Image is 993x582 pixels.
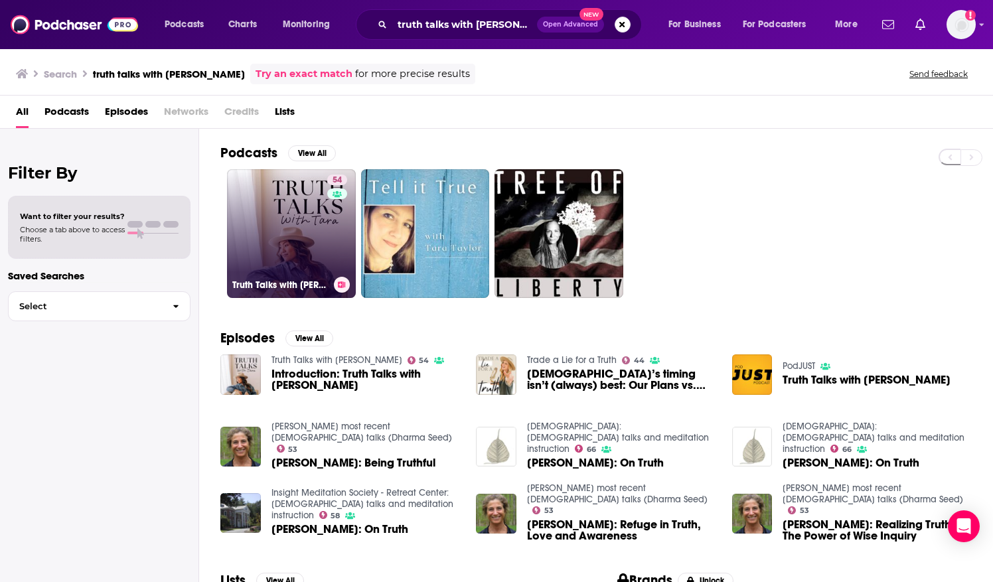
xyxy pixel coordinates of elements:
span: For Podcasters [743,15,806,34]
img: Tara Brach: Realizing Truth--The Power of Wise Inquiry [732,494,773,534]
a: All [16,101,29,128]
h3: Search [44,68,77,80]
span: Truth Talks with [PERSON_NAME] [783,374,951,386]
img: God’s timing isn’t (always) best: Our Plans vs. His, with Tara Sun at Truth Talks with Tara [476,354,516,395]
button: open menu [826,14,874,35]
button: View All [285,330,333,346]
a: Tara Brach's most recent Dharma talks (Dharma Seed) [527,482,708,505]
a: Tara Mulay: On Truth [783,457,919,469]
a: 53 [532,506,554,514]
a: Tara Brach: Being Truthful [271,457,435,469]
a: EpisodesView All [220,330,333,346]
a: 66 [830,445,852,453]
span: Charts [228,15,257,34]
img: Tara Brach: Refuge in Truth, Love and Awareness [476,494,516,534]
span: Monitoring [283,15,330,34]
span: Open Advanced [543,21,598,28]
button: open menu [659,14,737,35]
a: Tara Brach's most recent Dharma talks (Dharma Seed) [271,421,452,443]
span: Networks [164,101,208,128]
a: Truth Talks with Tara [271,354,402,366]
a: Charts [220,14,265,35]
span: [PERSON_NAME]: Realizing Truth--The Power of Wise Inquiry [783,519,972,542]
div: Open Intercom Messenger [948,510,980,542]
span: Podcasts [165,15,204,34]
span: More [835,15,858,34]
button: Open AdvancedNew [537,17,604,33]
img: Tara Brach: Being Truthful [220,427,261,467]
span: 54 [333,174,342,187]
a: Show notifications dropdown [910,13,931,36]
h2: Podcasts [220,145,277,161]
span: [PERSON_NAME]: On Truth [783,457,919,469]
img: Tara Mulay: On Truth [732,427,773,467]
span: Episodes [105,101,148,128]
a: Tara Mulay: On Truth [527,457,664,469]
span: 54 [419,358,429,364]
a: Podchaser - Follow, Share and Rate Podcasts [11,12,138,37]
a: Podcasts [44,101,89,128]
a: PodJUST [783,360,815,372]
button: open menu [155,14,221,35]
a: Dharma Seed: dharma talks and meditation instruction [783,421,964,455]
span: For Business [668,15,721,34]
span: Select [9,302,162,311]
button: View All [288,145,336,161]
a: Introduction: Truth Talks with Tara [220,354,261,395]
a: Show notifications dropdown [877,13,899,36]
span: 66 [842,447,852,453]
a: 53 [788,506,809,514]
a: Tara Brach's most recent Dharma talks (Dharma Seed) [783,482,963,505]
button: Select [8,291,191,321]
img: User Profile [947,10,976,39]
span: Choose a tab above to access filters. [20,225,125,244]
a: Trade a Lie for a Truth [527,354,617,366]
img: Truth Talks with Tara [732,354,773,395]
h3: Truth Talks with [PERSON_NAME] [232,279,329,291]
span: 53 [544,508,554,514]
a: 66 [575,445,596,453]
a: Tara Brach: Realizing Truth--The Power of Wise Inquiry [783,519,972,542]
a: 54 [408,356,429,364]
a: 53 [277,445,298,453]
a: Truth Talks with Tara [783,374,951,386]
a: Try an exact match [256,66,352,82]
svg: Add a profile image [965,10,976,21]
div: Search podcasts, credits, & more... [368,9,654,40]
a: Dharma Seed: dharma talks and meditation instruction [527,421,709,455]
a: 44 [622,356,645,364]
span: 44 [634,358,645,364]
button: Show profile menu [947,10,976,39]
span: [PERSON_NAME]: On Truth [527,457,664,469]
span: Credits [224,101,259,128]
h2: Filter By [8,163,191,182]
span: Want to filter your results? [20,212,125,221]
a: 54 [327,175,347,185]
span: 53 [288,447,297,453]
a: 54Truth Talks with [PERSON_NAME] [227,169,356,298]
span: 53 [800,508,809,514]
img: Tara Mulay: On Truth [220,493,261,534]
img: Tara Mulay: On Truth [476,427,516,467]
span: [DEMOGRAPHIC_DATA]’s timing isn’t (always) best: Our Plans vs. His, with [PERSON_NAME] at Truth T... [527,368,716,391]
span: [PERSON_NAME]: Refuge in Truth, Love and Awareness [527,519,716,542]
a: Insight Meditation Society - Retreat Center: dharma talks and meditation instruction [271,487,453,521]
a: Lists [275,101,295,128]
a: God’s timing isn’t (always) best: Our Plans vs. His, with Tara Sun at Truth Talks with Tara [527,368,716,391]
span: 66 [587,447,596,453]
button: open menu [273,14,347,35]
span: [PERSON_NAME]: On Truth [271,524,408,535]
button: Send feedback [905,68,972,80]
h2: Episodes [220,330,275,346]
